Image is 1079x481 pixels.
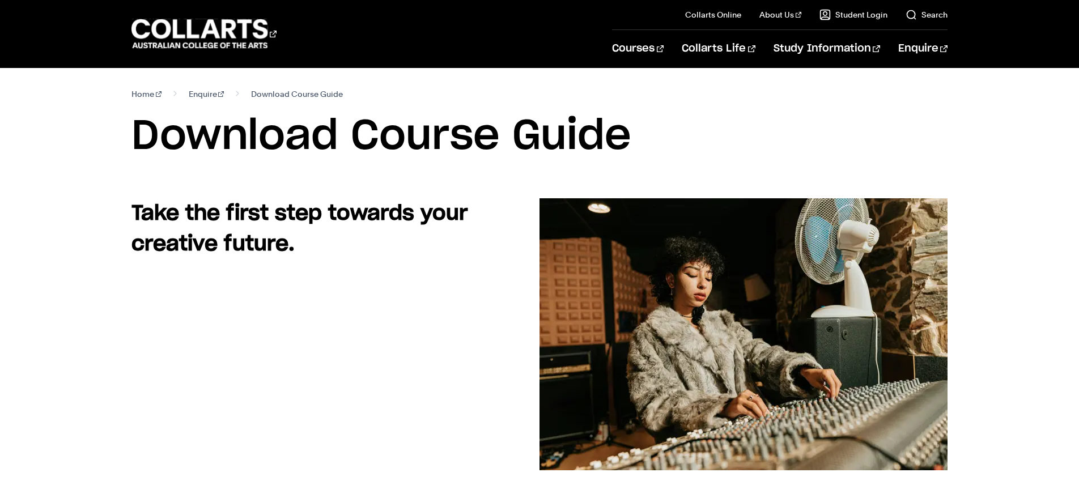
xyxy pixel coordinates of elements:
a: Home [131,86,162,102]
a: Enquire [189,86,224,102]
a: Enquire [898,30,948,67]
h1: Download Course Guide [131,111,948,162]
a: Collarts Life [682,30,755,67]
div: Go to homepage [131,18,277,50]
strong: Take the first step towards your creative future. [131,203,468,254]
a: About Us [759,9,801,20]
a: Study Information [774,30,880,67]
a: Collarts Online [685,9,741,20]
a: Courses [612,30,664,67]
a: Student Login [819,9,887,20]
span: Download Course Guide [251,86,343,102]
a: Search [906,9,948,20]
